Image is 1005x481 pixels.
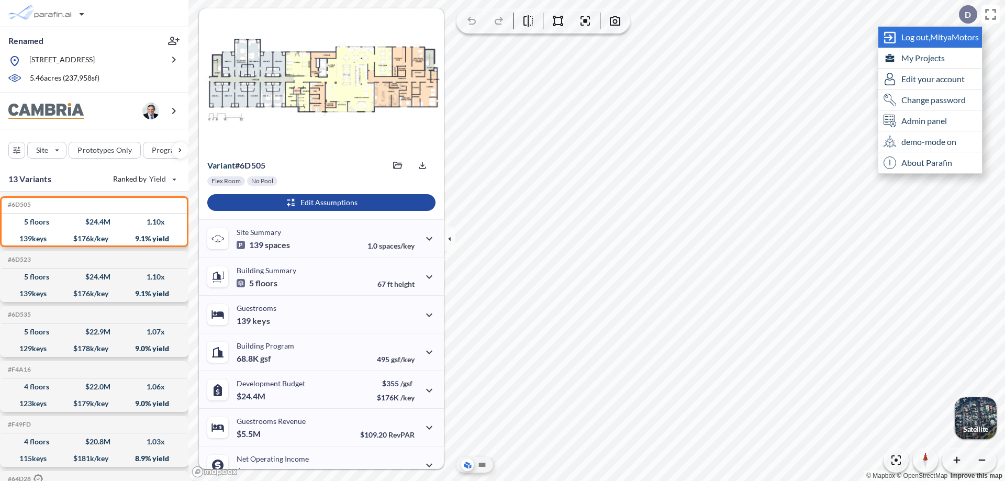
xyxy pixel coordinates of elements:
[207,160,235,170] span: Variant
[6,311,31,318] h5: Click to copy the code
[878,48,982,69] div: My Projects
[251,177,273,185] p: No Pool
[901,158,952,168] span: About Parafin
[394,279,415,288] span: height
[149,174,166,184] span: Yield
[237,316,270,326] p: 139
[461,458,474,471] button: Aerial View
[237,466,262,477] p: $2.2M
[105,171,183,187] button: Ranked by Yield
[237,379,305,388] p: Development Budget
[884,156,896,169] span: i
[965,10,971,19] p: D
[207,160,265,171] p: # 6d505
[878,110,982,131] div: Admin panel
[400,393,415,402] span: /key
[265,240,290,250] span: spaces
[6,421,31,428] h5: Click to copy the code
[237,228,281,237] p: Site Summary
[8,173,51,185] p: 13 Variants
[377,379,415,388] p: $355
[237,429,262,439] p: $5.5M
[951,472,1002,479] a: Improve this map
[391,355,415,364] span: gsf/key
[255,278,277,288] span: floors
[901,116,947,126] span: Admin panel
[152,145,181,155] p: Program
[897,472,947,479] a: OpenStreetMap
[143,142,199,159] button: Program
[237,240,290,250] p: 139
[8,103,84,119] img: BrandImage
[955,397,997,439] button: Switcher ImageSatellite
[237,266,296,275] p: Building Summary
[379,241,415,250] span: spaces/key
[388,430,415,439] span: RevPAR
[878,131,982,152] div: demo-mode on
[955,397,997,439] img: Switcher Image
[237,391,267,401] p: $24.4M
[901,95,966,105] span: Change password
[901,53,945,63] span: My Projects
[29,54,95,68] p: [STREET_ADDRESS]
[237,353,271,364] p: 68.8K
[237,341,294,350] p: Building Program
[392,468,415,477] span: margin
[8,35,43,47] p: Renamed
[878,152,982,173] div: About Parafin
[27,142,66,159] button: Site
[367,241,415,250] p: 1.0
[30,73,99,84] p: 5.46 acres ( 237,958 sf)
[237,278,277,288] p: 5
[878,90,982,110] div: Change password
[866,472,895,479] a: Mapbox
[142,103,159,119] img: user logo
[69,142,141,159] button: Prototypes Only
[878,27,982,48] div: Log out
[36,145,48,155] p: Site
[207,194,435,211] button: Edit Assumptions
[476,458,488,471] button: Site Plan
[901,74,965,84] span: Edit your account
[377,355,415,364] p: 495
[901,137,956,147] span: demo-mode on
[377,279,415,288] p: 67
[77,145,132,155] p: Prototypes Only
[192,466,238,478] a: Mapbox homepage
[400,379,412,388] span: /gsf
[878,69,982,90] div: Edit user
[252,316,270,326] span: keys
[377,393,415,402] p: $176K
[360,430,415,439] p: $109.20
[387,279,393,288] span: ft
[6,366,31,373] h5: Click to copy the code
[6,201,31,208] h5: Click to copy the code
[300,197,358,208] p: Edit Assumptions
[237,417,306,426] p: Guestrooms Revenue
[237,304,276,312] p: Guestrooms
[211,177,241,185] p: Flex Room
[237,454,309,463] p: Net Operating Income
[901,32,979,42] span: Log out, MityaMotors
[370,468,415,477] p: 40.0%
[963,425,988,433] p: Satellite
[6,256,31,263] h5: Click to copy the code
[260,353,271,364] span: gsf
